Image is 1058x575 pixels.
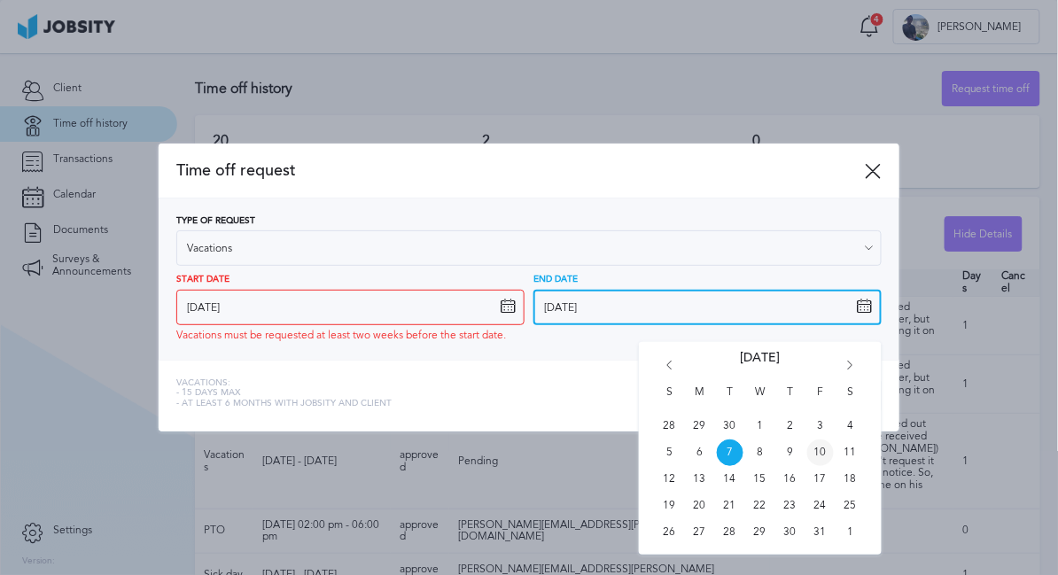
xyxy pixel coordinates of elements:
[176,275,229,285] span: Start Date
[657,466,683,493] span: Sun Oct 12 2025
[176,330,506,342] span: Vacations must be requested at least two weeks before the start date.
[777,519,804,546] span: Thu Oct 30 2025
[777,386,804,413] span: T
[176,216,255,227] span: Type of Request
[717,519,743,546] span: Tue Oct 28 2025
[747,466,774,493] span: Wed Oct 15 2025
[837,386,864,413] span: S
[747,493,774,519] span: Wed Oct 22 2025
[533,275,578,285] span: End Date
[717,386,743,413] span: T
[717,493,743,519] span: Tue Oct 21 2025
[777,466,804,493] span: Thu Oct 16 2025
[657,439,683,466] span: Sun Oct 05 2025
[176,378,392,389] span: Vacations:
[777,413,804,439] span: Thu Oct 02 2025
[807,493,834,519] span: Fri Oct 24 2025
[837,466,864,493] span: Sat Oct 18 2025
[657,493,683,519] span: Sun Oct 19 2025
[657,519,683,546] span: Sun Oct 26 2025
[717,439,743,466] span: Tue Oct 07 2025
[837,493,864,519] span: Sat Oct 25 2025
[747,439,774,466] span: Wed Oct 08 2025
[807,386,834,413] span: F
[662,361,678,377] i: Go back 1 month
[777,439,804,466] span: Thu Oct 09 2025
[717,466,743,493] span: Tue Oct 14 2025
[747,519,774,546] span: Wed Oct 29 2025
[176,388,392,399] span: - 15 days max
[657,386,683,413] span: S
[807,466,834,493] span: Fri Oct 17 2025
[807,519,834,546] span: Fri Oct 31 2025
[747,413,774,439] span: Wed Oct 01 2025
[807,413,834,439] span: Fri Oct 03 2025
[176,399,392,409] span: - At least 6 months with jobsity and client
[687,413,713,439] span: Mon Sep 29 2025
[747,386,774,413] span: W
[176,161,866,180] span: Time off request
[687,493,713,519] span: Mon Oct 20 2025
[657,413,683,439] span: Sun Sep 28 2025
[740,351,780,386] span: [DATE]
[687,386,713,413] span: M
[837,519,864,546] span: Sat Nov 01 2025
[843,361,859,377] i: Go forward 1 month
[837,439,864,466] span: Sat Oct 11 2025
[687,439,713,466] span: Mon Oct 06 2025
[687,519,713,546] span: Mon Oct 27 2025
[807,439,834,466] span: Fri Oct 10 2025
[717,413,743,439] span: Tue Sep 30 2025
[687,466,713,493] span: Mon Oct 13 2025
[837,413,864,439] span: Sat Oct 04 2025
[777,493,804,519] span: Thu Oct 23 2025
